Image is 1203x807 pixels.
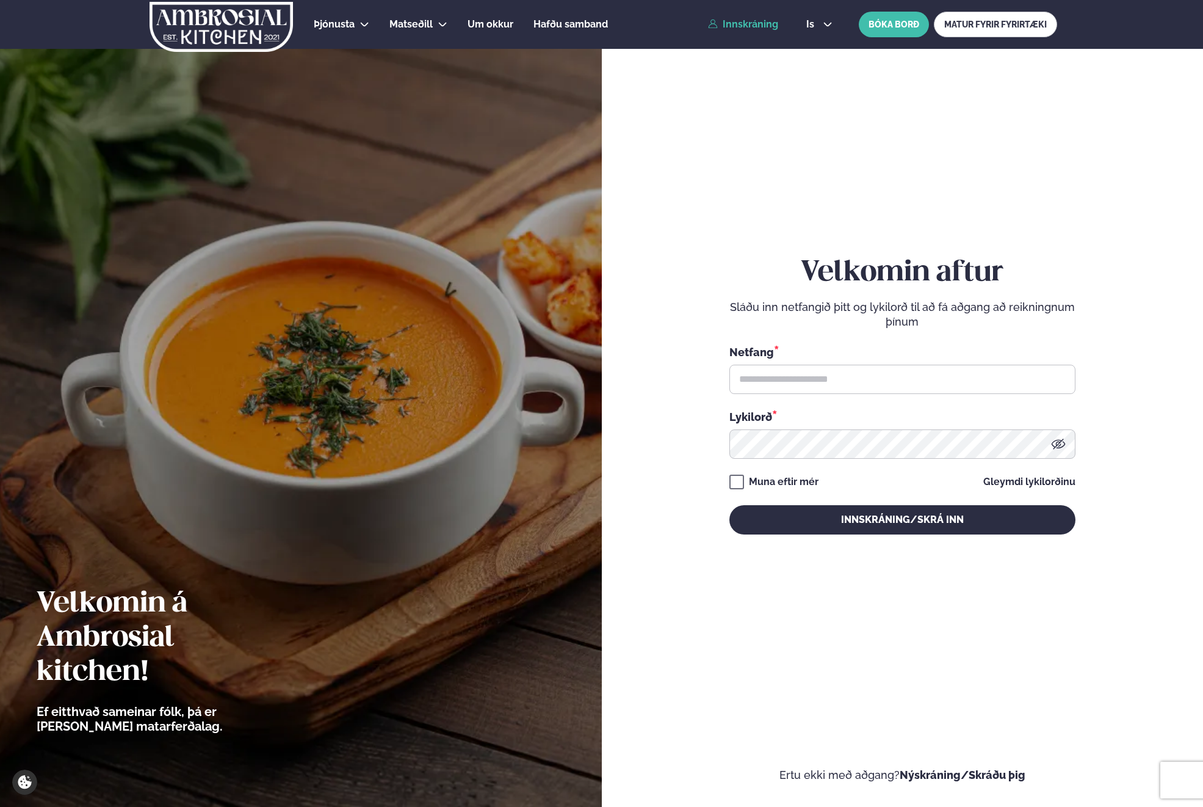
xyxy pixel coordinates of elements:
[638,768,1167,783] p: Ertu ekki með aðgang?
[533,18,608,30] span: Hafðu samband
[533,17,608,32] a: Hafðu samband
[806,20,818,29] span: is
[468,17,513,32] a: Um okkur
[314,18,355,30] span: Þjónusta
[859,12,929,37] button: BÓKA BORÐ
[729,409,1075,425] div: Lykilorð
[37,587,290,690] h2: Velkomin á Ambrosial kitchen!
[708,19,778,30] a: Innskráning
[389,18,433,30] span: Matseðill
[934,12,1057,37] a: MATUR FYRIR FYRIRTÆKI
[389,17,433,32] a: Matseðill
[900,769,1025,781] a: Nýskráning/Skráðu þig
[12,770,37,795] a: Cookie settings
[729,505,1075,535] button: Innskráning/Skrá inn
[314,17,355,32] a: Þjónusta
[37,704,290,734] p: Ef eitthvað sameinar fólk, þá er [PERSON_NAME] matarferðalag.
[983,477,1075,487] a: Gleymdi lykilorðinu
[468,18,513,30] span: Um okkur
[729,256,1075,290] h2: Velkomin aftur
[729,300,1075,329] p: Sláðu inn netfangið þitt og lykilorð til að fá aðgang að reikningnum þínum
[797,20,842,29] button: is
[729,344,1075,360] div: Netfang
[148,2,294,52] img: logo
